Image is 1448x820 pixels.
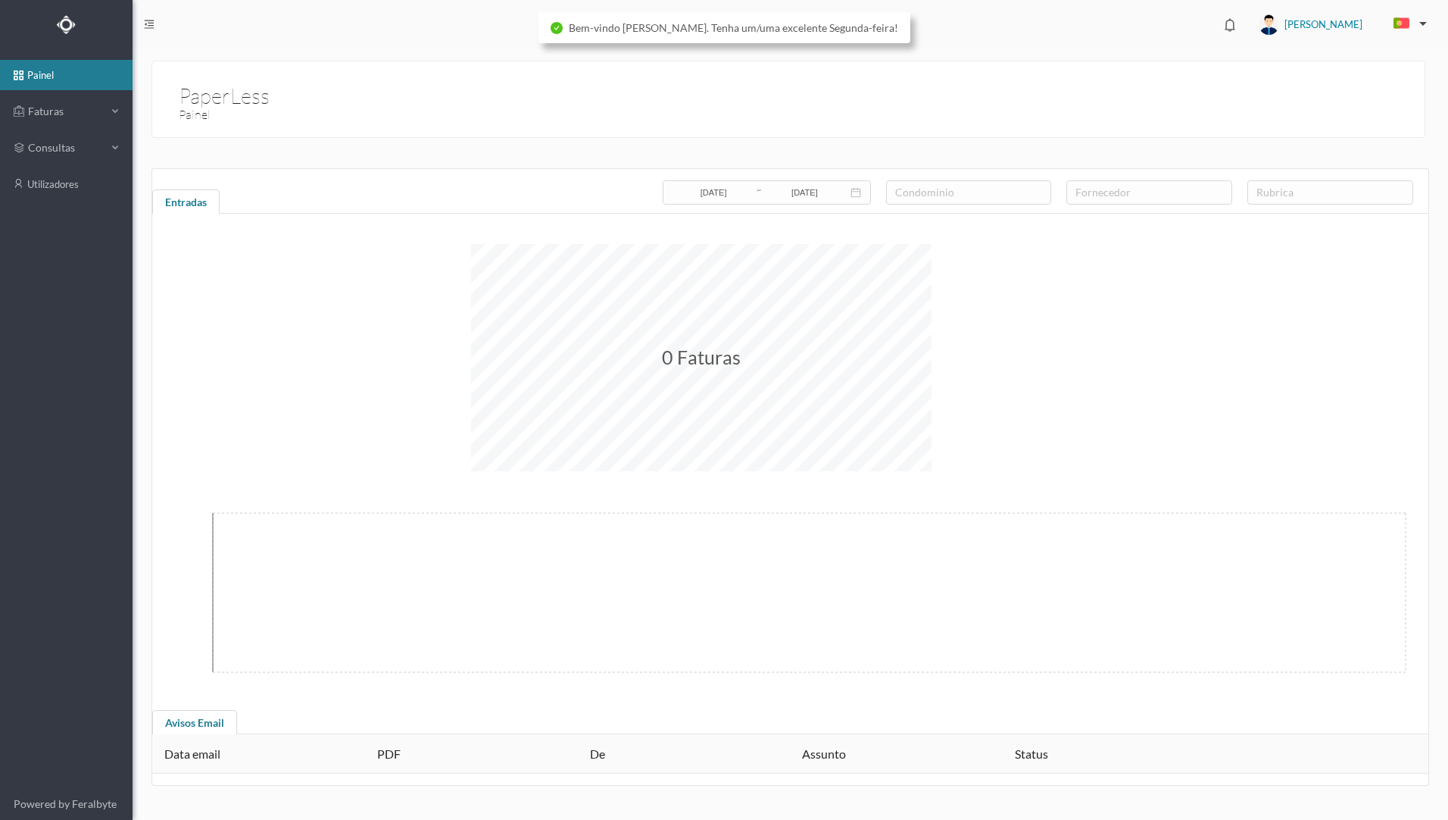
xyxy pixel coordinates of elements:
div: fornecedor [1075,185,1216,200]
img: Logo [57,15,76,34]
span: 0 Faturas [662,346,741,368]
h3: Painel [179,105,796,124]
span: PDF [377,746,401,761]
span: Faturas [24,104,108,119]
span: Assunto [802,746,846,761]
i: icon: calendar [850,187,861,198]
div: Avisos Email [152,710,237,740]
span: consultas [28,140,104,155]
i: icon: menu-fold [144,19,154,30]
input: Data final [763,184,846,201]
span: Data email [164,746,220,761]
button: PT [1381,12,1433,36]
h1: PaperLess [179,80,270,86]
input: Data inicial [672,184,755,201]
i: icon: check-circle [551,22,563,34]
i: icon: bell [1220,15,1240,35]
img: user_titan3.af2715ee.jpg [1259,14,1279,35]
span: Status [1015,746,1048,761]
span: De [590,746,605,761]
div: condomínio [895,185,1036,200]
span: Bem-vindo [PERSON_NAME]. Tenha um/uma excelente Segunda-feira! [569,21,898,34]
div: rubrica [1256,185,1397,200]
div: Entradas [152,189,220,220]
